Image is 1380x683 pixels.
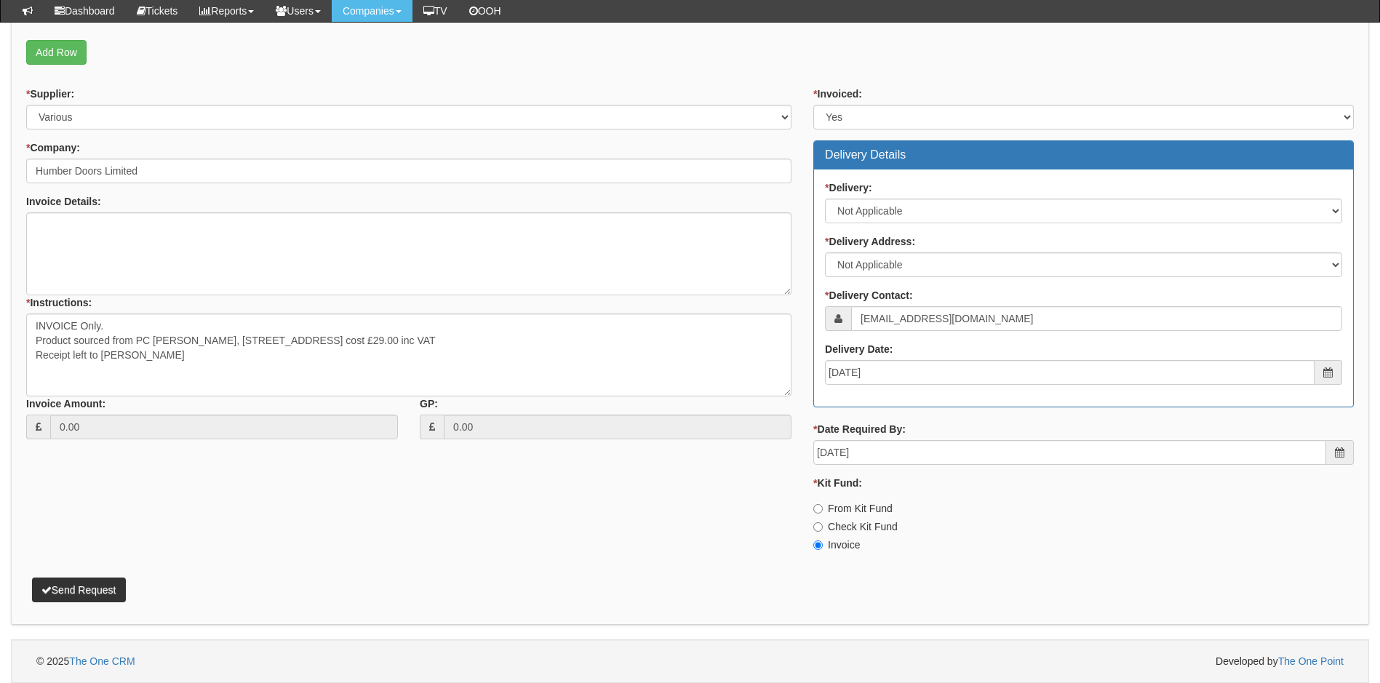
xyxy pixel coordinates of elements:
input: Invoice [813,540,823,550]
label: Delivery: [825,180,872,195]
label: Invoiced: [813,87,862,101]
h3: Delivery Details [825,148,1342,161]
label: Invoice Details: [26,194,101,209]
label: Date Required By: [813,422,906,436]
span: Developed by [1216,654,1344,668]
label: GP: [420,396,438,411]
label: Delivery Contact: [825,288,913,303]
a: The One Point [1278,655,1344,667]
label: Company: [26,140,80,155]
a: Add Row [26,40,87,65]
label: Invoice Amount: [26,396,105,411]
input: From Kit Fund [813,504,823,514]
span: © 2025 [36,655,135,667]
a: The One CRM [69,655,135,667]
label: Check Kit Fund [813,519,898,534]
label: Kit Fund: [813,476,862,490]
label: Instructions: [26,295,92,310]
label: Delivery Address: [825,234,915,249]
label: From Kit Fund [813,501,893,516]
label: Supplier: [26,87,74,101]
button: Send Request [32,578,126,602]
label: Delivery Date: [825,342,893,356]
input: Check Kit Fund [813,522,823,532]
label: Invoice [813,538,860,552]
